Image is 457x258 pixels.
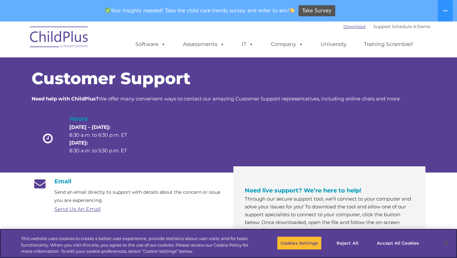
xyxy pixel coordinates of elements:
a: University [314,38,353,51]
h4: Hours [69,114,138,123]
h4: Email [32,178,224,185]
strong: Need help with ChildPlus? [32,96,99,102]
a: IT [235,38,260,51]
button: Reject All [327,236,368,250]
span: Your insights needed! Take the child care trends survey and enter to win! [103,4,298,17]
p: Through our secure support tool, we’ll connect to your computer and solve your issues for you! To... [245,195,414,234]
a: Download [343,24,366,29]
img: ChildPlus by Procare Solutions [27,22,92,54]
button: Cookies Settings [277,236,322,250]
button: Close [439,236,454,250]
img: 👏 [290,8,295,13]
a: Support [373,24,391,29]
p: Send an email directly to support with details about the concern or issue you are experiencing. [54,188,224,205]
img: ✅ [105,8,110,13]
font: | [343,24,430,29]
a: Schedule A Demo [392,24,430,29]
a: Assessments [176,38,231,51]
button: Accept All Cookies [373,236,422,250]
span: Need live support? We’re here to help! [245,187,361,194]
a: Take Survey [298,5,335,17]
a: Company [264,38,310,51]
a: Software [129,38,172,51]
span: Take Survey [302,5,331,17]
div: This website uses cookies to create a better user experience, provide statistics about user visit... [21,235,251,255]
a: Training Scramble!! [357,38,420,51]
strong: [DATE]: [69,140,88,146]
span: We offer many convenient ways to contact our amazing Customer Support representatives, including ... [32,96,401,102]
a: Send Us An Email [54,206,101,212]
span: Customer Support [32,68,190,88]
p: 8:30 a.m. to 6:30 p.m. ET 8:30 a.m. to 5:30 p.m. ET [69,123,138,155]
strong: [DATE] – [DATE]: [69,124,110,130]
